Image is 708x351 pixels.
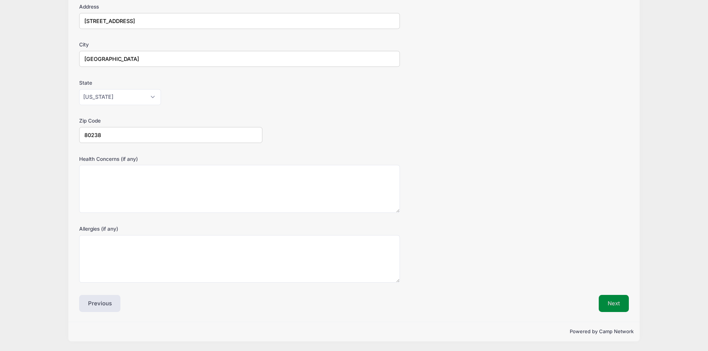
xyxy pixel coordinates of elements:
[79,3,262,10] label: Address
[79,117,262,124] label: Zip Code
[79,79,262,87] label: State
[79,295,121,312] button: Previous
[74,328,634,335] p: Powered by Camp Network
[79,225,262,233] label: Allergies (if any)
[79,127,262,143] input: xxxxx
[79,41,262,48] label: City
[79,155,262,163] label: Health Concerns (if any)
[599,295,629,312] button: Next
